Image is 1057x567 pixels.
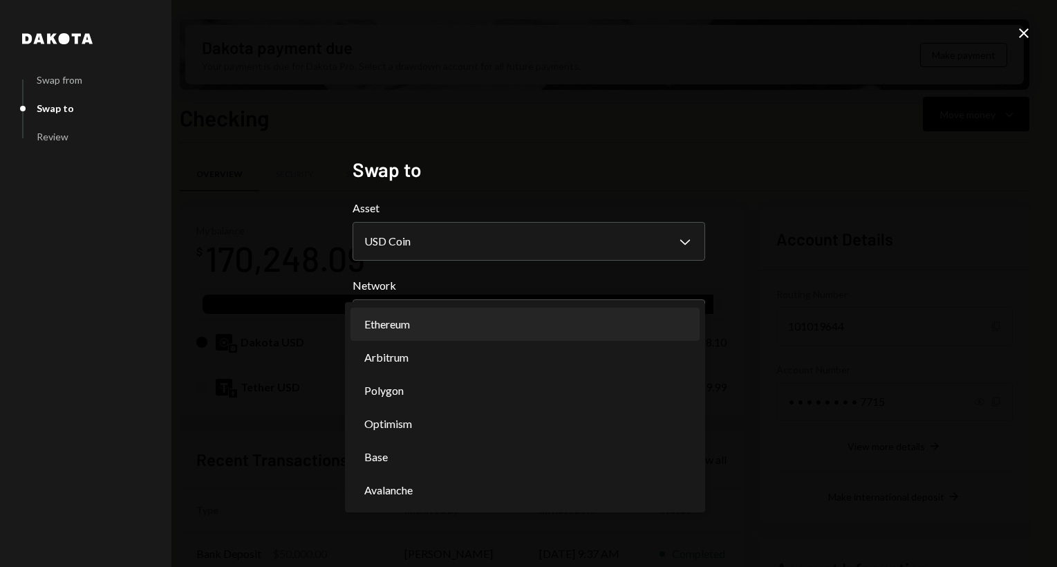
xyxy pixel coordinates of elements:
h2: Swap to [353,156,705,183]
div: Swap from [37,74,82,86]
button: Network [353,299,705,338]
label: Network [353,277,705,294]
span: Avalanche [364,482,413,499]
span: Base [364,449,388,465]
span: Polygon [364,382,404,399]
label: Asset [353,200,705,216]
div: Swap to [37,102,74,114]
button: Asset [353,222,705,261]
span: Arbitrum [364,349,409,366]
div: Review [37,131,68,142]
span: Optimism [364,416,412,432]
span: Ethereum [364,316,410,333]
